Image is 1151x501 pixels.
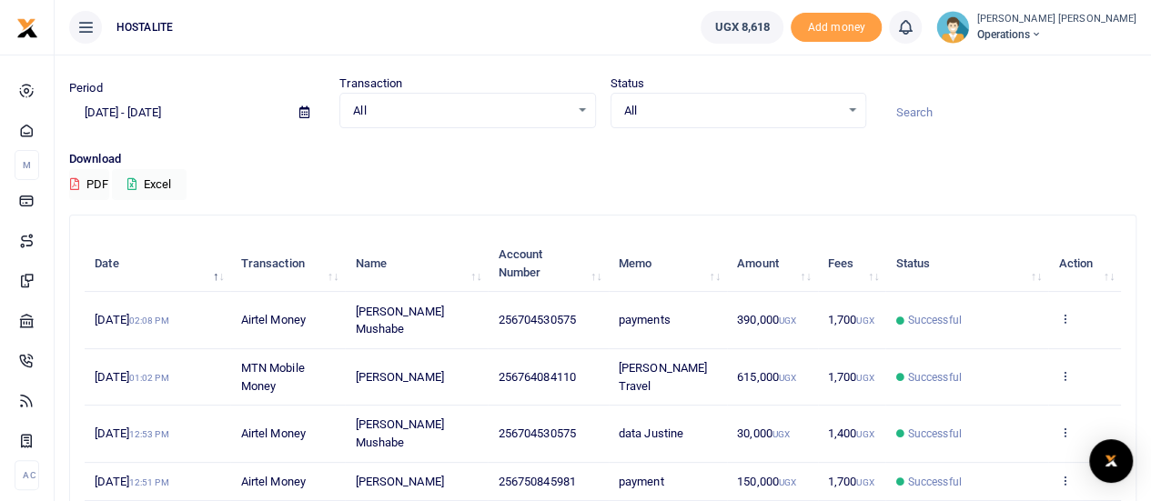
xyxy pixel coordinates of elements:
[85,235,230,292] th: Date: activate to sort column descending
[693,11,791,44] li: Wallet ballance
[791,19,882,33] a: Add money
[355,417,443,449] span: [PERSON_NAME] Mushabe
[936,11,969,44] img: profile-user
[737,370,796,384] span: 615,000
[129,429,169,439] small: 12:53 PM
[69,97,285,128] input: select period
[345,235,488,292] th: Name: activate to sort column ascending
[339,75,402,93] label: Transaction
[828,426,874,440] span: 1,400
[976,12,1136,27] small: [PERSON_NAME] [PERSON_NAME]
[908,474,962,490] span: Successful
[69,150,1136,169] p: Download
[908,369,962,386] span: Successful
[95,370,168,384] span: [DATE]
[856,429,873,439] small: UGX
[772,429,790,439] small: UGX
[791,13,882,43] span: Add money
[624,102,840,120] span: All
[241,426,306,440] span: Airtel Money
[936,11,1136,44] a: profile-user [PERSON_NAME] [PERSON_NAME] Operations
[488,235,608,292] th: Account Number: activate to sort column ascending
[16,20,38,34] a: logo-small logo-large logo-large
[15,460,39,490] li: Ac
[95,475,168,488] span: [DATE]
[856,477,873,487] small: UGX
[779,477,796,487] small: UGX
[499,426,576,440] span: 256704530575
[737,475,796,488] span: 150,000
[828,475,874,488] span: 1,700
[95,313,168,326] span: [DATE]
[619,313,671,326] span: payments
[818,235,886,292] th: Fees: activate to sort column ascending
[112,169,187,200] button: Excel
[779,373,796,383] small: UGX
[881,97,1136,128] input: Search
[241,361,305,393] span: MTN Mobile Money
[737,426,790,440] span: 30,000
[619,361,707,393] span: [PERSON_NAME] Travel
[856,316,873,326] small: UGX
[976,26,1136,43] span: Operations
[609,235,727,292] th: Memo: activate to sort column ascending
[16,17,38,39] img: logo-small
[353,102,569,120] span: All
[95,426,168,440] span: [DATE]
[499,313,576,326] span: 256704530575
[1089,439,1133,483] div: Open Intercom Messenger
[885,235,1048,292] th: Status: activate to sort column ascending
[619,426,683,440] span: data Justine
[69,169,109,200] button: PDF
[908,426,962,442] span: Successful
[355,305,443,336] span: [PERSON_NAME] Mushabe
[611,75,645,93] label: Status
[908,312,962,328] span: Successful
[15,150,39,180] li: M
[499,370,576,384] span: 256764084110
[737,313,796,326] span: 390,000
[109,19,180,35] span: HOSTALITE
[727,235,818,292] th: Amount: activate to sort column ascending
[499,475,576,488] span: 256750845981
[129,477,169,487] small: 12:51 PM
[791,13,882,43] li: Toup your wallet
[241,313,306,326] span: Airtel Money
[129,373,169,383] small: 01:02 PM
[828,370,874,384] span: 1,700
[355,370,443,384] span: [PERSON_NAME]
[230,235,345,292] th: Transaction: activate to sort column ascending
[619,475,664,488] span: payment
[69,79,103,97] label: Period
[241,475,306,488] span: Airtel Money
[701,11,783,44] a: UGX 8,618
[1048,235,1121,292] th: Action: activate to sort column ascending
[779,316,796,326] small: UGX
[856,373,873,383] small: UGX
[714,18,770,36] span: UGX 8,618
[355,475,443,488] span: [PERSON_NAME]
[828,313,874,326] span: 1,700
[129,316,169,326] small: 02:08 PM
